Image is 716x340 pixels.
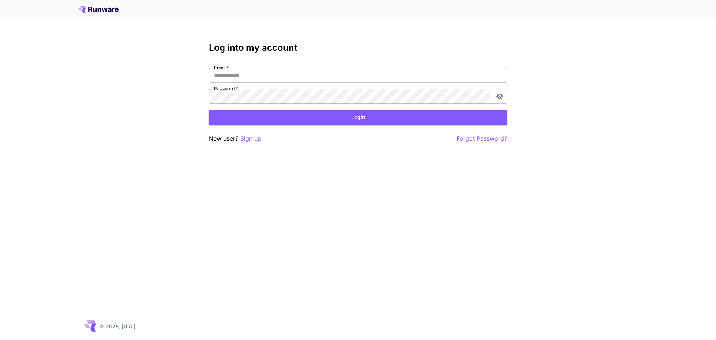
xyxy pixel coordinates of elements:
[209,134,261,143] p: New user?
[240,134,261,143] button: Sign up
[214,65,229,71] label: Email
[209,110,507,125] button: Login
[99,322,135,330] p: © 2025, [URL]
[214,85,238,92] label: Password
[209,43,507,53] h3: Log into my account
[456,134,507,143] button: Forgot Password?
[493,90,506,103] button: toggle password visibility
